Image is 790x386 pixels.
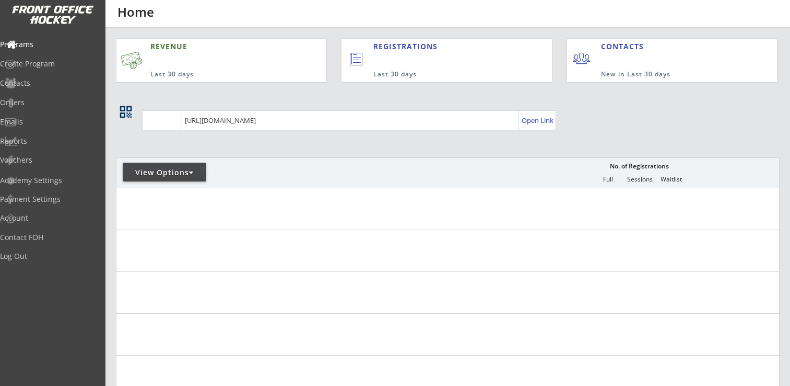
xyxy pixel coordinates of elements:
a: Open Link [522,113,555,128]
div: Last 30 days [150,70,277,79]
div: New in Last 30 days [601,70,729,79]
div: REVENUE [150,41,277,52]
div: Waitlist [655,176,687,183]
div: CONTACTS [601,41,648,52]
div: Full [592,176,623,183]
div: Last 30 days [373,70,509,79]
button: qr_code [118,104,134,120]
div: Sessions [624,176,655,183]
div: No. of Registrations [607,163,671,170]
div: REGISTRATIONS [373,41,504,52]
div: View Options [123,167,206,178]
div: Open Link [522,116,555,125]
